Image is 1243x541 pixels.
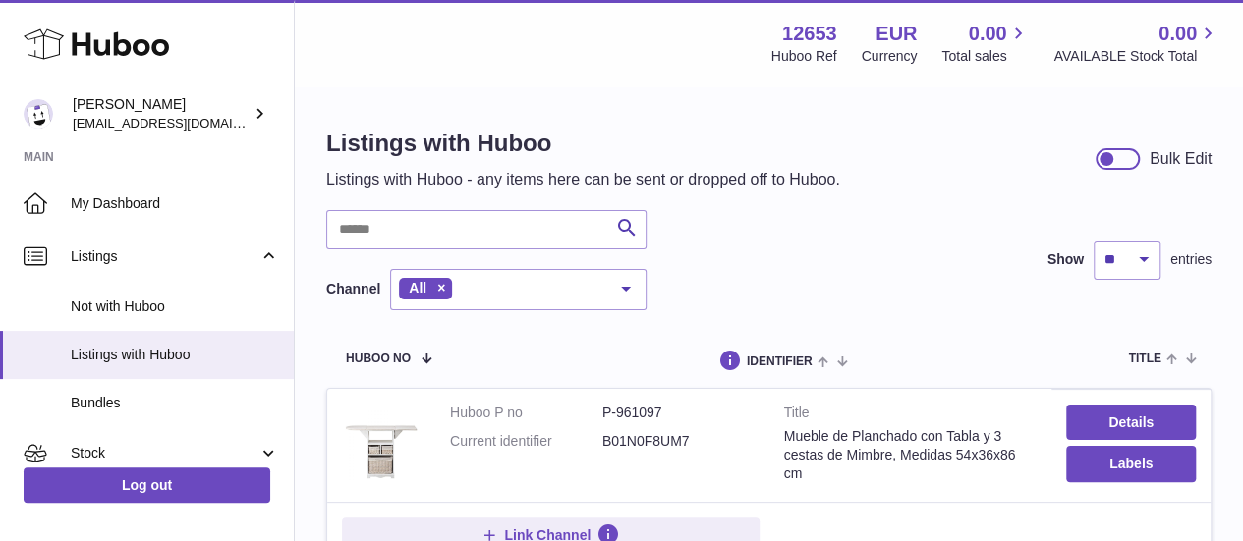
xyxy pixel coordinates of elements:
strong: EUR [876,21,917,47]
p: Listings with Huboo - any items here can be sent or dropped off to Huboo. [326,169,840,190]
strong: 12653 [782,21,837,47]
span: 0.00 [969,21,1007,47]
div: Huboo Ref [771,47,837,66]
dt: Current identifier [450,432,602,451]
span: Listings [71,247,258,266]
span: [EMAIL_ADDRESS][DOMAIN_NAME] [73,115,289,131]
dt: Huboo P no [450,404,602,422]
span: identifier [747,355,813,368]
div: [PERSON_NAME] [73,95,250,133]
span: 0.00 [1158,21,1197,47]
div: Bulk Edit [1150,148,1212,170]
span: AVAILABLE Stock Total [1053,47,1219,66]
div: Mueble de Planchado con Tabla y 3 cestas de Mimbre, Medidas 54x36x86 cm [784,427,1038,483]
span: Huboo no [346,352,411,365]
span: Bundles [71,394,279,412]
span: Total sales [941,47,1029,66]
span: title [1128,352,1160,365]
a: 0.00 AVAILABLE Stock Total [1053,21,1219,66]
div: Currency [862,47,918,66]
span: Not with Huboo [71,298,279,316]
a: 0.00 Total sales [941,21,1029,66]
label: Channel [326,280,380,298]
a: Details [1066,405,1196,440]
dd: B01N0F8UM7 [602,432,755,451]
span: All [409,280,426,296]
span: My Dashboard [71,194,279,213]
img: internalAdmin-12653@internal.huboo.com [24,99,53,129]
dd: P-961097 [602,404,755,422]
a: Log out [24,467,270,503]
span: Stock [71,444,258,462]
span: Listings with Huboo [71,346,279,364]
img: Mueble de Planchado con Tabla y 3 cestas de Mimbre, Medidas 54x36x86 cm [342,404,421,482]
strong: Title [784,404,1038,427]
h1: Listings with Huboo [326,128,840,159]
label: Show [1047,250,1084,269]
span: entries [1170,250,1212,269]
button: Labels [1066,446,1196,481]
